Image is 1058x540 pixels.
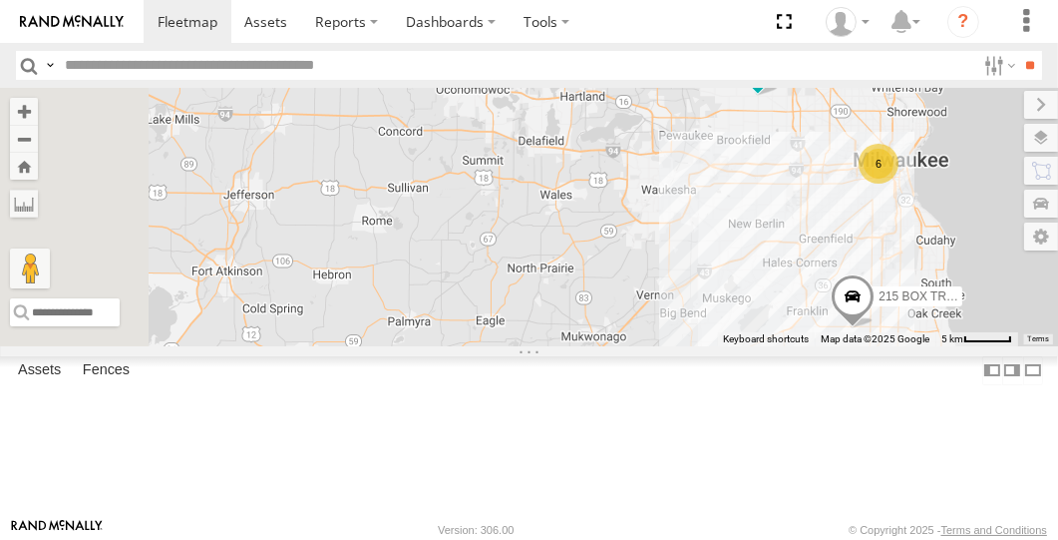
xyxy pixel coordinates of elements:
label: Fences [73,357,140,385]
img: rand-logo.svg [20,15,124,29]
div: 6 [859,144,898,184]
button: Zoom in [10,98,38,125]
div: Version: 306.00 [438,524,514,536]
button: Map Scale: 5 km per 45 pixels [935,332,1018,346]
label: Dock Summary Table to the Right [1002,356,1022,385]
label: Measure [10,190,38,218]
a: Terms and Conditions [941,524,1047,536]
span: Map data ©2025 Google [821,333,929,344]
div: Dwayne Harer [819,7,877,37]
span: 5 km [941,333,963,344]
label: Search Filter Options [976,51,1019,80]
span: 215 BOX TRUCK [879,289,971,303]
a: Terms (opens in new tab) [1028,334,1049,342]
button: Zoom out [10,125,38,153]
label: Assets [8,357,71,385]
button: Zoom Home [10,153,38,180]
a: Visit our Website [11,520,103,540]
button: Drag Pegman onto the map to open Street View [10,249,50,288]
div: © Copyright 2025 - [849,524,1047,536]
button: Keyboard shortcuts [723,332,809,346]
label: Hide Summary Table [1023,356,1043,385]
label: Search Query [42,51,58,80]
label: Map Settings [1024,223,1058,251]
label: Dock Summary Table to the Left [982,356,1002,385]
i: ? [947,6,979,38]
